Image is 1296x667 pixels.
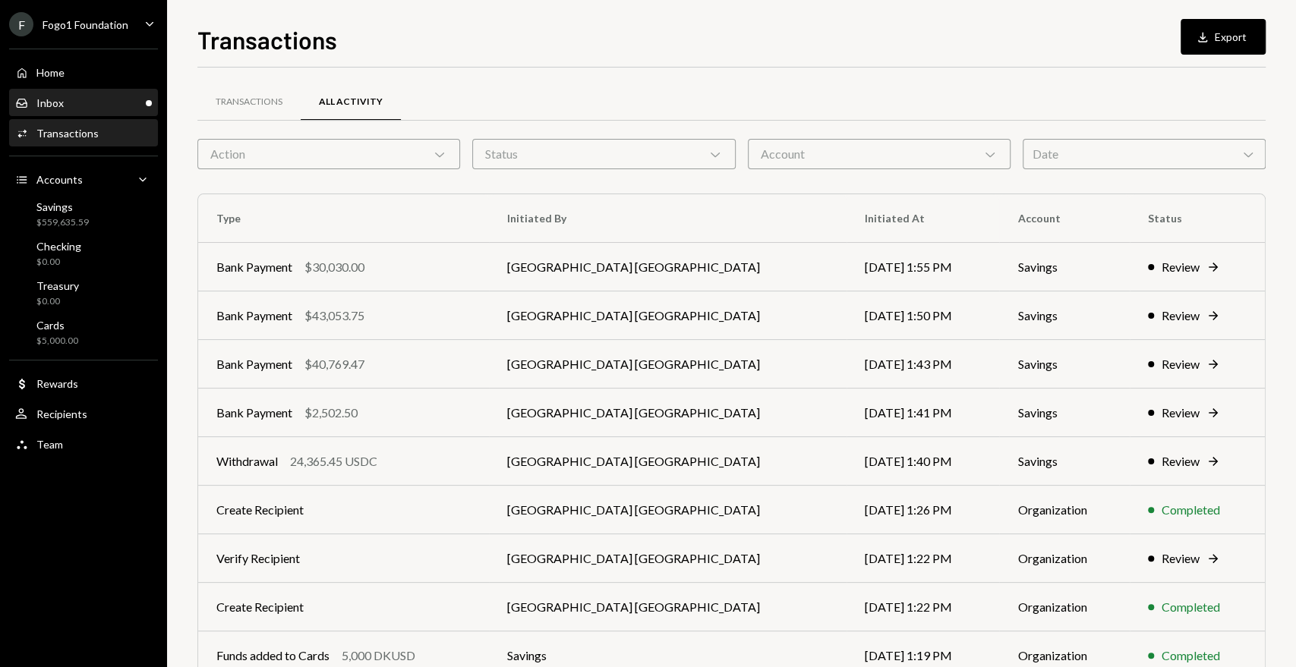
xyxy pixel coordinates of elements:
[847,291,999,340] td: [DATE] 1:50 PM
[36,295,79,308] div: $0.00
[847,534,999,583] td: [DATE] 1:22 PM
[489,534,847,583] td: [GEOGRAPHIC_DATA] [GEOGRAPHIC_DATA]
[999,243,1130,291] td: Savings
[198,534,489,583] td: Verify Recipient
[36,127,99,140] div: Transactions
[198,583,489,631] td: Create Recipient
[304,258,364,276] div: $30,030.00
[9,314,158,351] a: Cards$5,000.00
[197,83,301,121] a: Transactions
[748,139,1011,169] div: Account
[216,355,292,373] div: Bank Payment
[1023,139,1266,169] div: Date
[301,83,401,121] a: All Activity
[1181,19,1266,55] button: Export
[197,24,337,55] h1: Transactions
[489,340,847,389] td: [GEOGRAPHIC_DATA] [GEOGRAPHIC_DATA]
[9,58,158,86] a: Home
[1162,549,1200,568] div: Review
[489,243,847,291] td: [GEOGRAPHIC_DATA] [GEOGRAPHIC_DATA]
[304,404,358,422] div: $2,502.50
[9,400,158,427] a: Recipients
[36,256,81,269] div: $0.00
[489,291,847,340] td: [GEOGRAPHIC_DATA] [GEOGRAPHIC_DATA]
[1162,452,1200,470] div: Review
[216,647,330,665] div: Funds added to Cards
[36,407,87,420] div: Recipients
[198,486,489,534] td: Create Recipient
[1162,355,1200,373] div: Review
[999,534,1130,583] td: Organization
[9,275,158,311] a: Treasury$0.00
[472,139,735,169] div: Status
[36,66,65,79] div: Home
[198,194,489,243] th: Type
[847,389,999,437] td: [DATE] 1:41 PM
[342,647,415,665] div: 5,000 DKUSD
[847,194,999,243] th: Initiated At
[1162,404,1200,422] div: Review
[489,389,847,437] td: [GEOGRAPHIC_DATA] [GEOGRAPHIC_DATA]
[216,258,292,276] div: Bank Payment
[319,96,383,109] div: All Activity
[489,437,847,486] td: [GEOGRAPHIC_DATA] [GEOGRAPHIC_DATA]
[489,486,847,534] td: [GEOGRAPHIC_DATA] [GEOGRAPHIC_DATA]
[36,335,78,348] div: $5,000.00
[36,319,78,332] div: Cards
[9,235,158,272] a: Checking$0.00
[9,430,158,458] a: Team
[847,583,999,631] td: [DATE] 1:22 PM
[489,194,847,243] th: Initiated By
[847,340,999,389] td: [DATE] 1:43 PM
[9,12,33,36] div: F
[9,119,158,146] a: Transactions
[999,194,1130,243] th: Account
[36,173,83,186] div: Accounts
[489,583,847,631] td: [GEOGRAPHIC_DATA] [GEOGRAPHIC_DATA]
[1162,258,1200,276] div: Review
[304,355,364,373] div: $40,769.47
[36,377,78,390] div: Rewards
[290,452,377,470] div: 24,365.45 USDC
[36,438,63,451] div: Team
[999,340,1130,389] td: Savings
[1162,501,1220,519] div: Completed
[999,437,1130,486] td: Savings
[36,96,64,109] div: Inbox
[1130,194,1265,243] th: Status
[847,243,999,291] td: [DATE] 1:55 PM
[1162,647,1220,665] div: Completed
[43,18,128,31] div: Fogo1 Foundation
[9,196,158,232] a: Savings$559,635.59
[304,307,364,325] div: $43,053.75
[9,165,158,193] a: Accounts
[1162,598,1220,616] div: Completed
[216,452,278,470] div: Withdrawal
[216,307,292,325] div: Bank Payment
[9,370,158,397] a: Rewards
[216,96,282,109] div: Transactions
[197,139,460,169] div: Action
[36,279,79,292] div: Treasury
[9,89,158,116] a: Inbox
[847,437,999,486] td: [DATE] 1:40 PM
[999,583,1130,631] td: Organization
[999,389,1130,437] td: Savings
[847,486,999,534] td: [DATE] 1:26 PM
[1162,307,1200,325] div: Review
[36,200,89,213] div: Savings
[999,486,1130,534] td: Organization
[999,291,1130,340] td: Savings
[216,404,292,422] div: Bank Payment
[36,240,81,253] div: Checking
[36,216,89,229] div: $559,635.59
